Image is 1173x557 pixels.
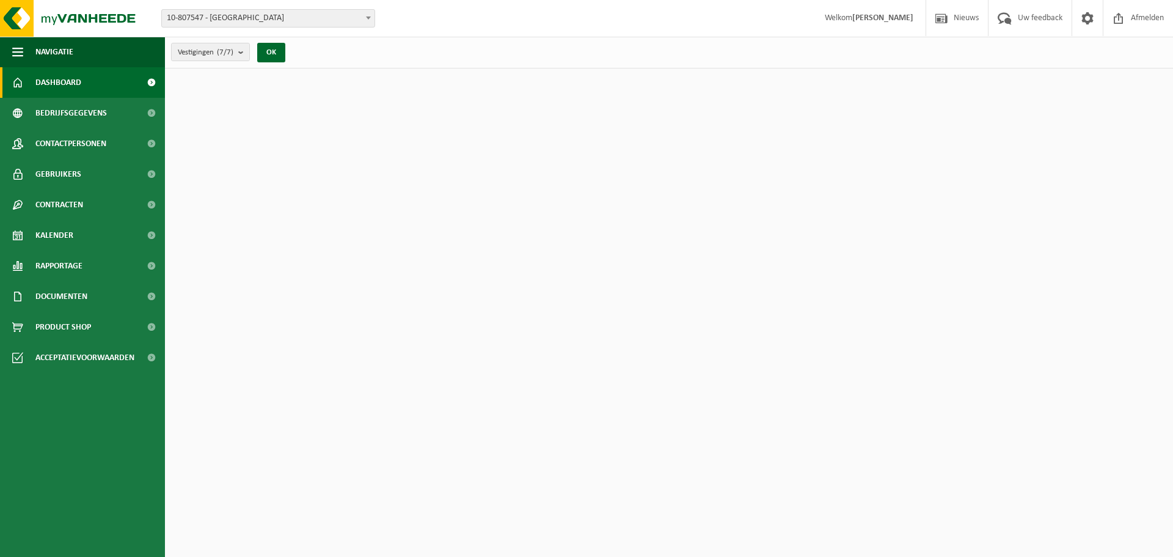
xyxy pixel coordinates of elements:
[161,9,375,28] span: 10-807547 - VZW KISP - MARIAKERKE
[35,159,81,190] span: Gebruikers
[35,67,81,98] span: Dashboard
[35,312,91,342] span: Product Shop
[257,43,285,62] button: OK
[178,43,233,62] span: Vestigingen
[35,342,134,373] span: Acceptatievoorwaarden
[35,128,106,159] span: Contactpersonen
[35,37,73,67] span: Navigatie
[162,10,375,27] span: 10-807547 - VZW KISP - MARIAKERKE
[171,43,250,61] button: Vestigingen(7/7)
[852,13,913,23] strong: [PERSON_NAME]
[35,220,73,251] span: Kalender
[35,98,107,128] span: Bedrijfsgegevens
[35,251,82,281] span: Rapportage
[35,281,87,312] span: Documenten
[35,190,83,220] span: Contracten
[217,48,233,56] count: (7/7)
